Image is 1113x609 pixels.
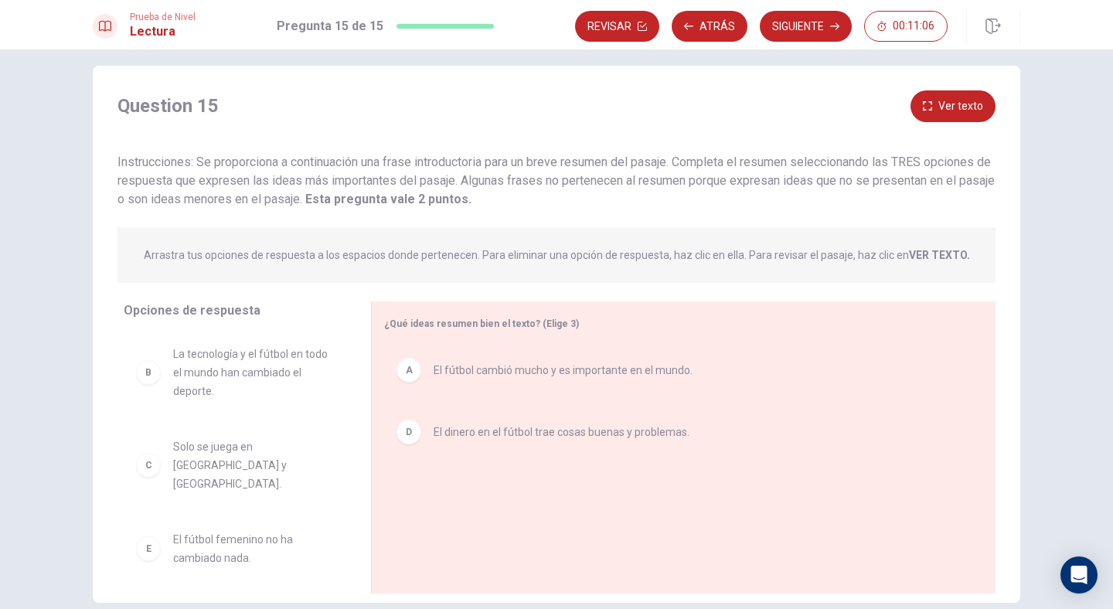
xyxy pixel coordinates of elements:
[384,345,971,395] div: AEl fútbol cambió mucho y es importante en el mundo.
[397,358,421,383] div: A
[136,453,161,478] div: C
[173,530,334,567] span: El fútbol femenino no ha cambiado nada.
[173,345,334,400] span: La tecnología y el fútbol en todo el mundo han cambiado el deporte.
[384,407,971,457] div: DEl dinero en el fútbol trae cosas buenas y problemas.
[136,536,161,561] div: E
[893,20,934,32] span: 00:11:06
[117,155,995,206] span: Instrucciones: Se proporciona a continuación una frase introductoria para un breve resumen del pa...
[173,437,334,493] span: Solo se juega en [GEOGRAPHIC_DATA] y [GEOGRAPHIC_DATA].
[434,423,689,441] span: El dinero en el fútbol trae cosas buenas y problemas.
[397,420,421,444] div: D
[144,249,970,261] p: Arrastra tus opciones de respuesta a los espacios donde pertenecen. Para eliminar una opción de r...
[760,11,852,42] button: Siguiente
[384,318,579,329] span: ¿Qué ideas resumen bien el texto? (Elige 3)
[302,192,471,206] strong: Esta pregunta vale 2 puntos.
[909,249,970,261] strong: VER TEXTO.
[130,22,196,41] h1: Lectura
[277,17,383,36] h1: Pregunta 15 de 15
[130,12,196,22] span: Prueba de Nivel
[124,518,346,580] div: EEl fútbol femenino no ha cambiado nada.
[864,11,948,42] button: 00:11:06
[910,90,996,122] button: Ver texto
[124,332,346,413] div: BLa tecnología y el fútbol en todo el mundo han cambiado el deporte.
[117,94,219,118] h4: Question 15
[1060,556,1098,594] div: Open Intercom Messenger
[672,11,747,42] button: Atrás
[575,11,659,42] button: Revisar
[124,425,346,505] div: CSolo se juega en [GEOGRAPHIC_DATA] y [GEOGRAPHIC_DATA].
[124,303,260,318] span: Opciones de respuesta
[434,361,693,379] span: El fútbol cambió mucho y es importante en el mundo.
[136,360,161,385] div: B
